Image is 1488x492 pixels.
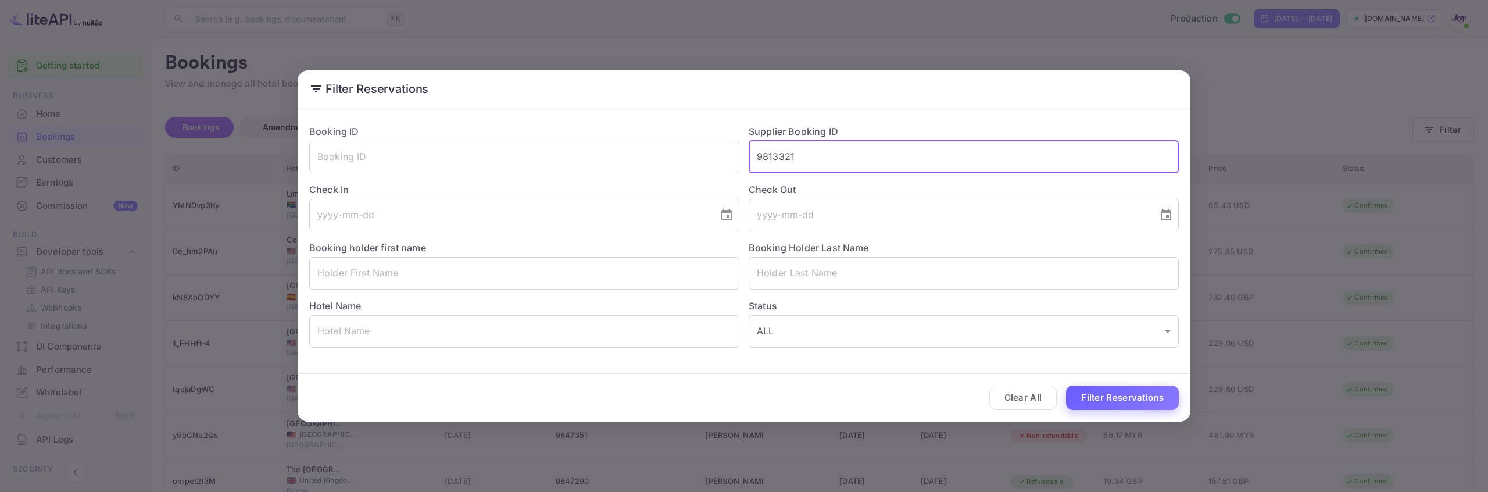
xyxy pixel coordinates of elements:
[309,183,739,197] label: Check In
[309,315,739,348] input: Hotel Name
[989,386,1057,411] button: Clear All
[749,199,1150,231] input: yyyy-mm-dd
[749,141,1179,173] input: Supplier Booking ID
[1066,386,1179,411] button: Filter Reservations
[749,257,1179,290] input: Holder Last Name
[749,315,1179,348] div: ALL
[749,299,1179,313] label: Status
[309,126,359,137] label: Booking ID
[715,204,738,227] button: Choose date
[309,242,426,254] label: Booking holder first name
[749,183,1179,197] label: Check Out
[298,70,1190,108] h2: Filter Reservations
[1154,204,1178,227] button: Choose date
[749,242,869,254] label: Booking Holder Last Name
[309,300,362,312] label: Hotel Name
[309,141,739,173] input: Booking ID
[749,126,838,137] label: Supplier Booking ID
[309,199,710,231] input: yyyy-mm-dd
[309,257,739,290] input: Holder First Name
